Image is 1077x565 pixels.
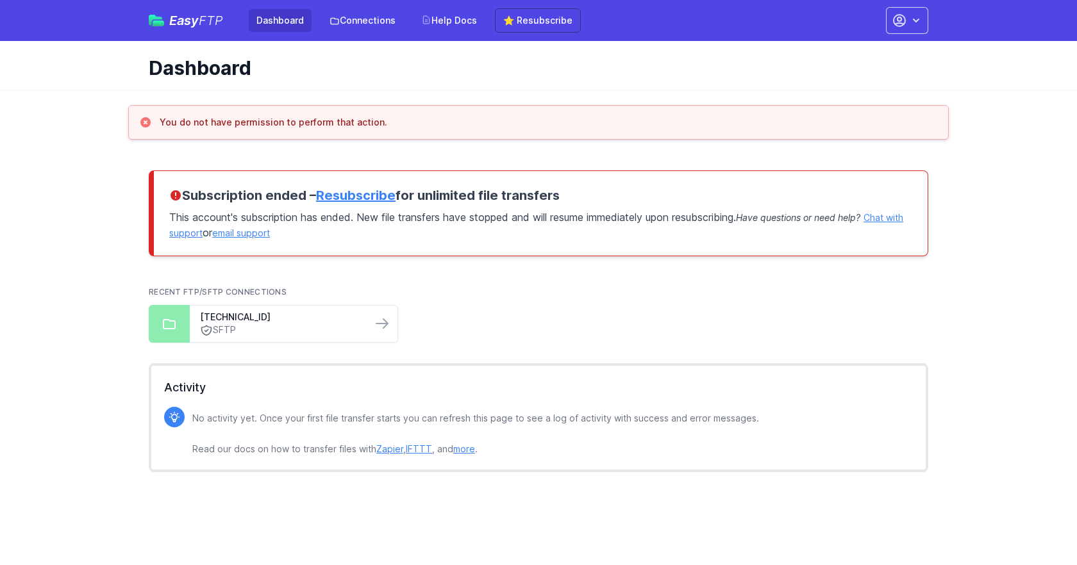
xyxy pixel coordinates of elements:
[200,323,362,337] a: SFTP
[164,379,913,397] h2: Activity
[453,443,475,454] a: more
[149,287,928,297] h2: Recent FTP/SFTP Connections
[169,204,912,240] p: This account's subscription has ended. New file transfers have stopped and will resume immediatel...
[316,188,396,203] a: Resubscribe
[149,14,223,27] a: EasyFTP
[495,8,581,33] a: ⭐ Resubscribe
[169,14,223,27] span: Easy
[736,212,860,223] span: Have questions or need help?
[149,15,164,26] img: easyftp_logo.png
[212,227,270,238] a: email support
[200,311,362,323] a: [TECHNICAL_ID]
[199,13,223,28] span: FTP
[406,443,432,454] a: IFTTT
[169,186,912,204] h3: Subscription ended – for unlimited file transfers
[376,443,403,454] a: Zapier
[413,9,485,32] a: Help Docs
[192,411,759,457] p: No activity yet. Once your first file transfer starts you can refresh this page to see a log of a...
[322,9,403,32] a: Connections
[149,56,918,79] h1: Dashboard
[160,116,387,129] h3: You do not have permission to perform that action.
[249,9,312,32] a: Dashboard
